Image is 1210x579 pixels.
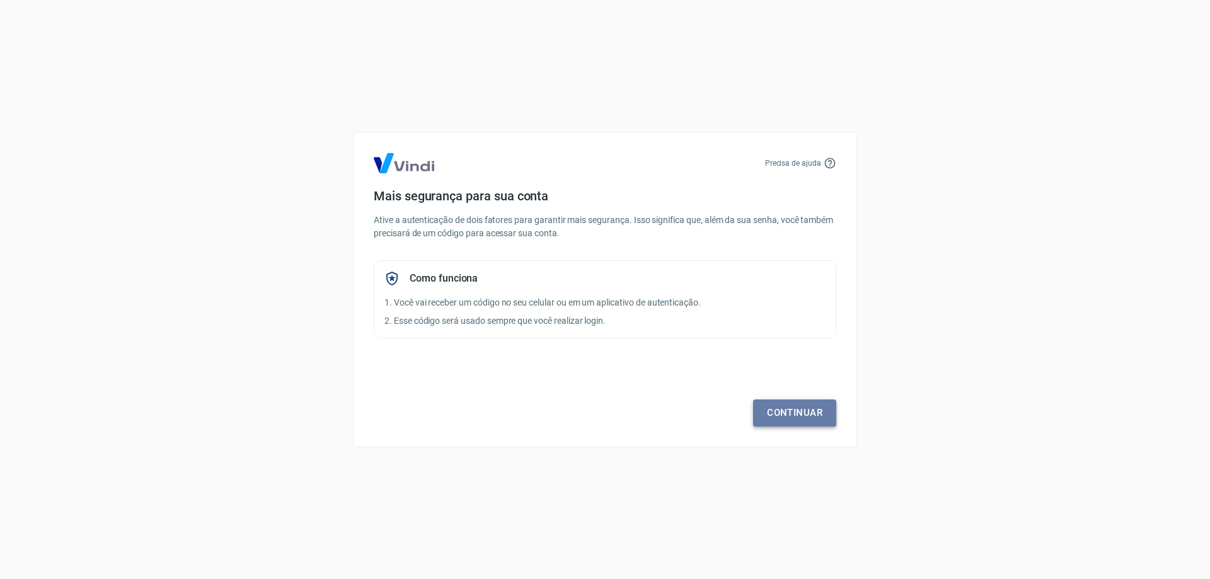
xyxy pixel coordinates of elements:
[374,153,434,173] img: Logo Vind
[753,399,836,426] a: Continuar
[374,188,836,204] h4: Mais segurança para sua conta
[374,214,836,240] p: Ative a autenticação de dois fatores para garantir mais segurança. Isso significa que, além da su...
[384,314,826,328] p: 2. Esse código será usado sempre que você realizar login.
[410,272,478,285] h5: Como funciona
[384,296,826,309] p: 1. Você vai receber um código no seu celular ou em um aplicativo de autenticação.
[765,158,821,169] p: Precisa de ajuda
